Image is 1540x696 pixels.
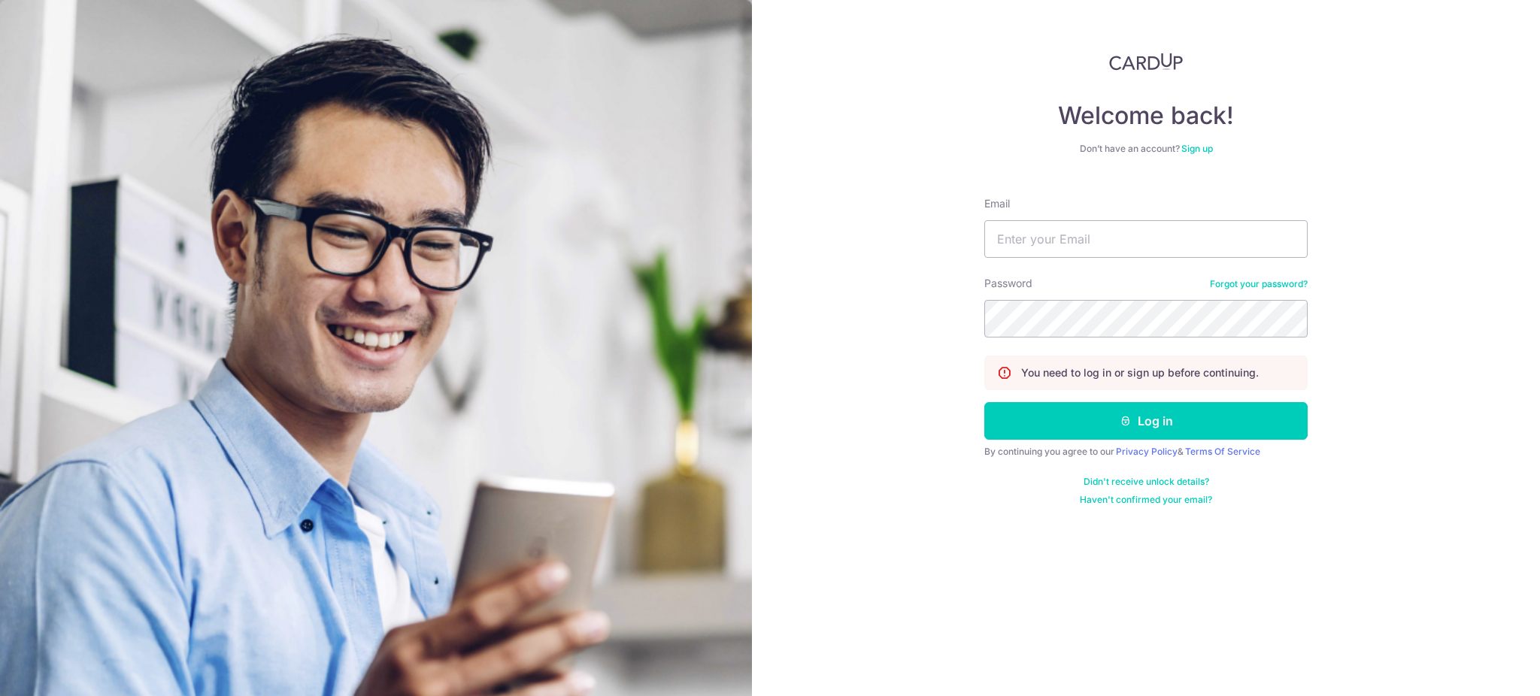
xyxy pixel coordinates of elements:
[984,276,1032,291] label: Password
[984,402,1308,440] button: Log in
[1084,476,1209,488] a: Didn't receive unlock details?
[1181,143,1213,154] a: Sign up
[984,446,1308,458] div: By continuing you agree to our &
[984,220,1308,258] input: Enter your Email
[1210,278,1308,290] a: Forgot your password?
[984,196,1010,211] label: Email
[1109,53,1183,71] img: CardUp Logo
[1185,446,1260,457] a: Terms Of Service
[984,101,1308,131] h4: Welcome back!
[984,143,1308,155] div: Don’t have an account?
[1021,365,1259,380] p: You need to log in or sign up before continuing.
[1080,494,1212,506] a: Haven't confirmed your email?
[1116,446,1178,457] a: Privacy Policy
